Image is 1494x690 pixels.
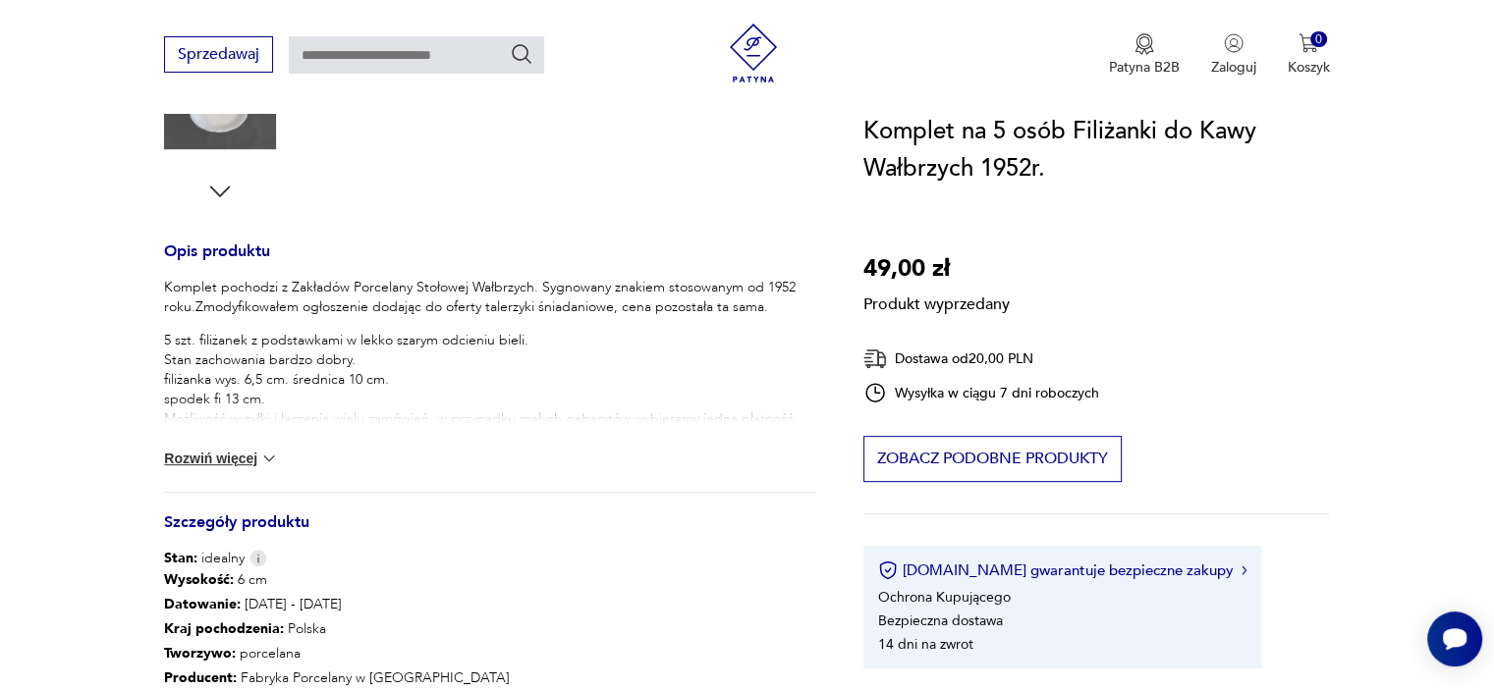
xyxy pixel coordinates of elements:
li: Ochrona Kupującego [878,588,1011,607]
button: 0Koszyk [1288,33,1330,77]
b: Producent : [164,668,237,687]
div: 0 [1310,31,1327,48]
img: Ikona koszyka [1299,33,1318,53]
button: [DOMAIN_NAME] gwarantuje bezpieczne zakupy [878,560,1246,580]
b: Stan: [164,549,197,567]
button: Sprzedawaj [164,36,273,73]
span: idealny [164,549,245,568]
img: Ikonka użytkownika [1224,33,1244,53]
p: Patyna B2B [1109,58,1180,77]
p: Polska [164,617,510,642]
img: Patyna - sklep z meblami i dekoracjami vintage [724,24,783,82]
li: Bezpieczna dostawa [878,611,1003,630]
button: Szukaj [510,42,533,66]
b: Tworzywo : [164,644,236,663]
img: Ikona strzałki w prawo [1242,565,1247,575]
div: Wysyłka w ciągu 7 dni roboczych [863,381,1099,404]
p: porcelana [164,642,510,666]
p: 49,00 zł [863,250,1010,288]
p: [DATE] - [DATE] [164,593,510,617]
iframe: Smartsupp widget button [1427,611,1482,666]
a: Ikona medaluPatyna B2B [1109,33,1180,77]
h3: Opis produktu [164,245,816,278]
p: Zaloguj [1211,58,1256,77]
button: Rozwiń więcej [164,449,278,468]
img: Ikona dostawy [863,346,887,371]
img: chevron down [259,449,279,468]
img: Ikona certyfikatu [878,560,898,580]
button: Zobacz podobne produkty [863,436,1122,482]
p: Koszyk [1288,58,1330,77]
div: Dostawa od 20,00 PLN [863,346,1099,371]
b: Wysokość : [164,570,234,589]
img: Info icon [249,550,267,566]
p: 5 szt. filiżanek z podstawkami w lekko szarym odcieniu bieli. Stan zachowania bardzo dobry. filiż... [164,331,816,449]
p: Produkt wyprzedany [863,288,1010,315]
h3: Szczegóły produktu [164,516,816,549]
a: Sprzedawaj [164,49,273,63]
button: Patyna B2B [1109,33,1180,77]
h1: Komplet na 5 osób Filiżanki do Kawy Wałbrzych 1952r. [863,113,1330,187]
b: Kraj pochodzenia : [164,619,284,638]
img: Ikona medalu [1134,33,1154,55]
b: Datowanie : [164,595,241,613]
p: 6 cm [164,568,510,593]
li: 14 dni na zwrot [878,635,973,654]
p: Komplet pochodzi z Zakładów Porcelany Stołowej Wałbrzych. Sygnowany znakiem stosowanym od 1952 ro... [164,278,816,317]
button: Zaloguj [1211,33,1256,77]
